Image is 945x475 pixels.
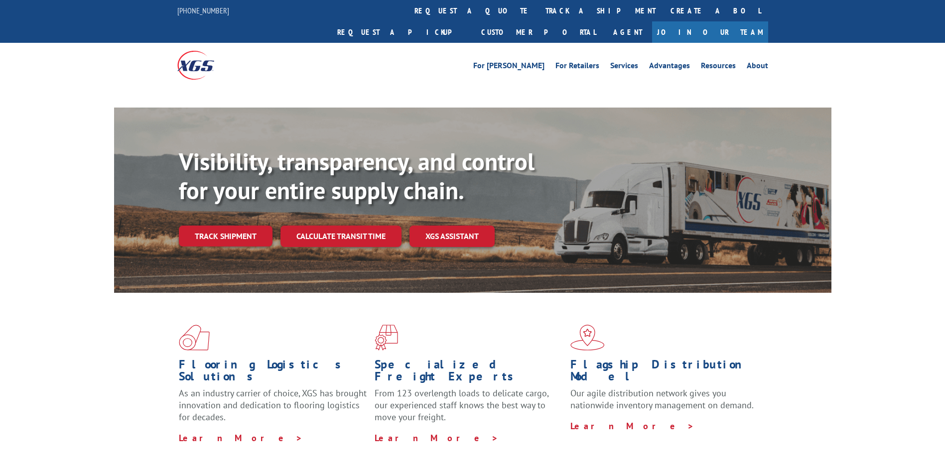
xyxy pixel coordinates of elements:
a: Advantages [649,62,690,73]
a: Agent [603,21,652,43]
a: For [PERSON_NAME] [473,62,544,73]
p: From 123 overlength loads to delicate cargo, our experienced staff knows the best way to move you... [375,387,563,432]
a: Calculate transit time [280,226,402,247]
a: Track shipment [179,226,272,246]
h1: Specialized Freight Experts [375,358,563,387]
b: Visibility, transparency, and control for your entire supply chain. [179,146,535,206]
a: Services [610,62,638,73]
a: Learn More > [570,420,694,432]
a: Request a pickup [330,21,474,43]
span: Our agile distribution network gives you nationwide inventory management on demand. [570,387,754,411]
a: Resources [701,62,736,73]
a: For Retailers [555,62,599,73]
span: As an industry carrier of choice, XGS has brought innovation and dedication to flooring logistics... [179,387,367,423]
a: Learn More > [375,432,499,444]
img: xgs-icon-flagship-distribution-model-red [570,325,605,351]
a: About [747,62,768,73]
a: [PHONE_NUMBER] [177,5,229,15]
h1: Flagship Distribution Model [570,358,759,387]
img: xgs-icon-total-supply-chain-intelligence-red [179,325,210,351]
a: Join Our Team [652,21,768,43]
h1: Flooring Logistics Solutions [179,358,367,387]
img: xgs-icon-focused-on-flooring-red [375,325,398,351]
a: Customer Portal [474,21,603,43]
a: XGS ASSISTANT [409,226,495,247]
a: Learn More > [179,432,303,444]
